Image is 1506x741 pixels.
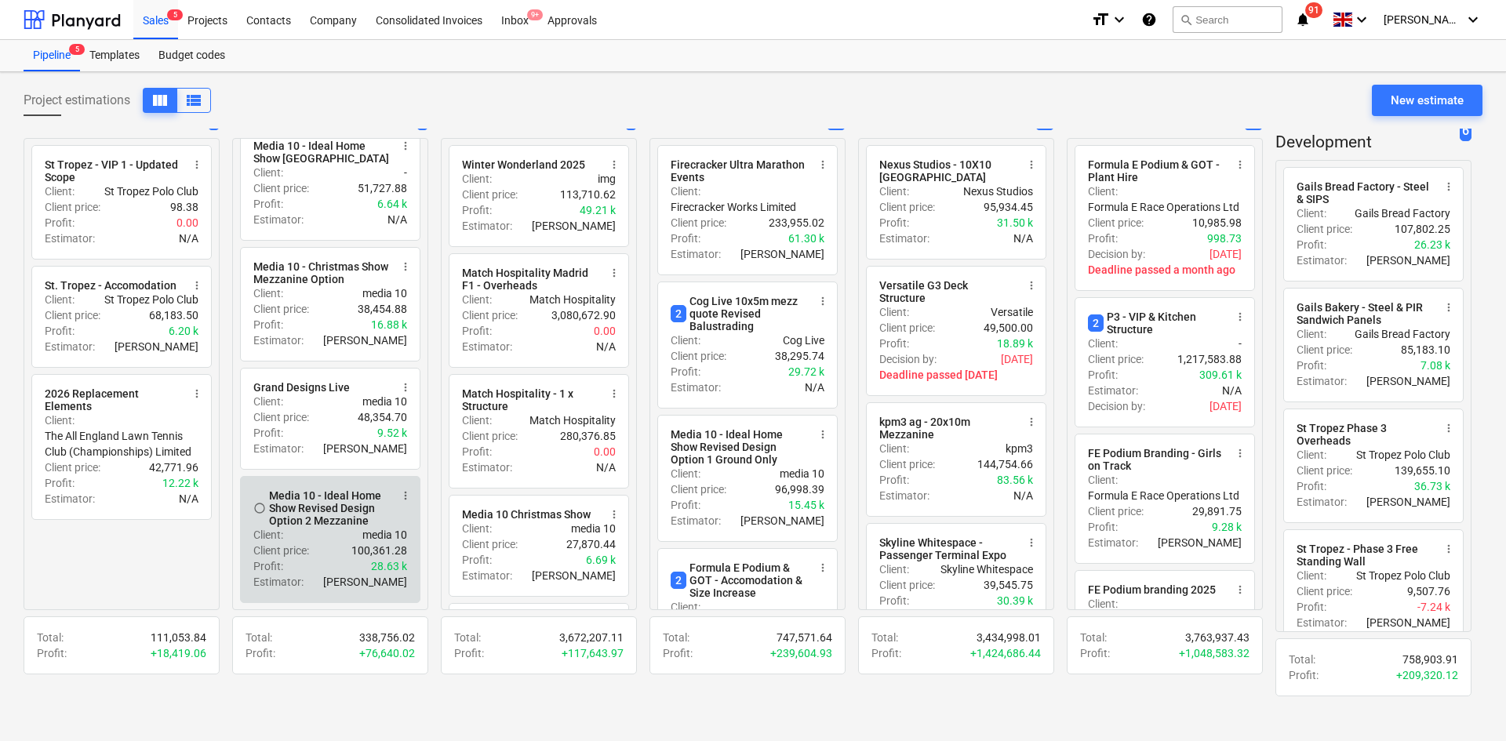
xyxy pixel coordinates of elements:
p: The All England Lawn Tennis Club (Championships) Limited [45,428,198,459]
p: Client price : [1297,463,1352,478]
span: more_vert [399,260,412,273]
p: N/A [596,459,616,475]
p: media 10 [571,521,616,536]
p: Client price : [253,180,309,196]
span: more_vert [1234,447,1246,459]
p: [PERSON_NAME] [1366,615,1450,630]
p: Estimator : [879,488,929,503]
p: 9.28 k [1212,519,1242,535]
div: Media 10 - Christmas Show Mezzanine Option [253,260,390,285]
p: Long Term Development [1275,110,1453,154]
p: Nexus Studios [963,183,1033,199]
p: Estimator : [1297,615,1347,630]
p: [PERSON_NAME] [1366,252,1450,268]
p: Client : [1088,472,1118,488]
p: Decision by : [1088,246,1145,262]
p: Formula E Race Operations Ltd [1088,199,1239,215]
p: 98.38 [170,199,198,215]
p: 280,376.85 [560,428,616,444]
p: 39,545.75 [984,577,1033,593]
p: 111,053.84 [151,630,206,645]
div: Grand Designs Live [253,381,350,394]
p: Estimator : [253,441,304,456]
div: kpm3 ag - 20x10m Mezzanine [879,416,1016,441]
button: Search [1173,6,1282,33]
span: more_vert [1442,543,1455,555]
p: -7.24 k [1417,599,1450,615]
p: [PERSON_NAME] [323,441,407,456]
p: Profit : [253,317,283,332]
p: - [1239,336,1242,351]
div: Match Hospitality Madrid F1 - Overheads [462,267,598,292]
div: FE Podium branding 2025 [1088,583,1216,596]
p: 0.00 [176,215,198,231]
p: Deadline passed [DATE] [879,367,1033,383]
p: Match Hospitality [529,412,616,428]
div: Media 10 - Ideal Home Show [GEOGRAPHIC_DATA] [253,140,390,165]
p: kpm3 [1006,441,1033,456]
p: 95,934.45 [984,199,1033,215]
p: Profit : [253,425,283,441]
p: Estimator : [45,339,95,354]
p: [PERSON_NAME] [115,339,198,354]
span: more_vert [1442,422,1455,434]
span: more_vert [1025,536,1038,549]
p: 0.00 [594,444,616,459]
span: 5 [69,44,85,55]
p: Profit : [671,497,700,513]
p: Estimator : [1297,373,1347,389]
p: 9.52 k [377,425,407,441]
span: more_vert [1234,311,1246,323]
p: Estimator : [253,332,304,348]
a: Pipeline5 [24,40,80,71]
a: Templates [80,40,149,71]
div: Pipeline [24,40,80,71]
span: more_vert [191,158,203,171]
p: Client : [1088,596,1118,612]
p: Skyline Whitespace [940,561,1033,577]
p: Profit : [1297,237,1326,252]
p: Estimator : [253,574,304,590]
p: Client price : [253,543,309,558]
span: more_vert [1025,416,1038,428]
p: Profit : [462,202,492,218]
span: 9+ [527,9,543,20]
p: Client price : [1297,221,1352,237]
p: Formula E Race Operations Ltd [1088,488,1239,503]
p: Client : [253,394,283,409]
p: Profit : [462,552,492,568]
p: Client price : [1297,583,1352,599]
span: more_vert [1442,180,1455,193]
span: more_vert [1025,158,1038,171]
button: New estimate [1372,85,1482,116]
p: Decision by : [1088,398,1145,414]
p: Client price : [462,536,518,552]
p: Estimator : [1297,494,1347,510]
p: 83.56 k [997,472,1033,488]
p: 28.63 k [371,558,407,574]
span: more_vert [191,279,203,292]
p: [PERSON_NAME] [323,332,407,348]
p: 113,710.62 [560,187,616,202]
div: Firecracker Ultra Marathon Events [671,158,807,183]
span: more_vert [191,387,203,400]
p: Profit : [879,336,909,351]
div: Project estimations [24,88,211,113]
p: 31.50 k [997,215,1033,231]
p: - [404,165,407,180]
p: 144,754.66 [977,456,1033,472]
span: more_vert [817,158,829,171]
p: 29.72 k [788,364,824,380]
p: St Tropez Polo Club [1356,568,1450,583]
p: 38,295.74 [775,348,824,364]
div: 2026 Replacement Elements [45,387,181,412]
p: media 10 [362,394,407,409]
p: Versatile [991,304,1033,320]
p: N/A [179,491,198,507]
p: Profit : [879,472,909,488]
span: 6 [1460,122,1471,141]
p: Profit : [1297,478,1326,494]
p: 6.20 k [169,323,198,339]
p: 18.89 k [997,336,1033,351]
